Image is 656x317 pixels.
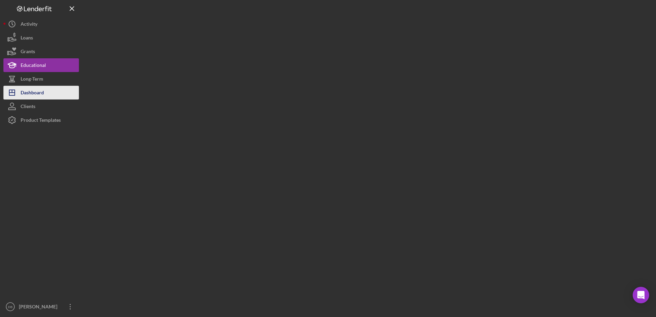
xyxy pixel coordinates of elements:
[3,300,79,314] button: DB[PERSON_NAME]
[21,113,61,129] div: Product Templates
[3,17,79,31] button: Activity
[21,58,46,74] div: Educational
[21,86,44,101] div: Dashboard
[3,113,79,127] button: Product Templates
[633,287,649,303] div: Open Intercom Messenger
[21,99,35,115] div: Clients
[3,72,79,86] button: Long-Term
[21,72,43,87] div: Long-Term
[3,58,79,72] button: Educational
[8,305,12,309] text: DB
[21,17,37,33] div: Activity
[21,31,33,46] div: Loans
[3,31,79,45] button: Loans
[3,86,79,99] button: Dashboard
[3,45,79,58] button: Grants
[3,99,79,113] button: Clients
[21,45,35,60] div: Grants
[17,300,62,315] div: [PERSON_NAME]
